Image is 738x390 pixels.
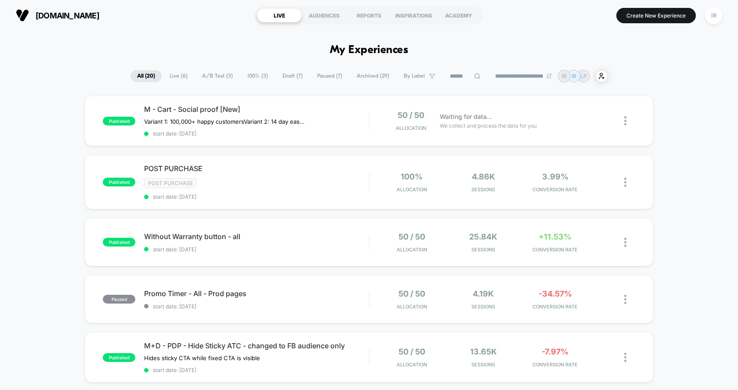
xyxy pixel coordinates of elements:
span: start date: [DATE] [144,246,369,253]
span: 4.86k [472,172,495,181]
span: +11.53% [539,232,572,241]
span: Promo Timer - All - Prod pages [144,289,369,298]
span: published [103,117,135,125]
div: REPORTS [347,8,391,22]
span: By Label [404,73,425,79]
span: 100% ( 3 ) [241,70,275,82]
span: -7.97% [542,347,568,356]
span: 50 / 50 [398,289,425,298]
span: Waiting for data... [440,112,492,122]
span: Allocation [397,186,427,193]
span: [DOMAIN_NAME] [36,11,99,20]
span: Sessions [450,361,517,368]
h1: My Experiences [330,44,409,57]
span: start date: [DATE] [144,367,369,373]
span: All ( 20 ) [130,70,162,82]
div: IR [705,7,722,24]
span: paused [103,295,135,304]
img: Visually logo [16,9,29,22]
span: Variant 1: 100,000+ happy customersVariant 2: 14 day easy returns (paused) [144,118,307,125]
div: ACADEMY [436,8,481,22]
span: A/B Test ( 3 ) [195,70,239,82]
div: LIVE [257,8,302,22]
span: Hides sticky CTA while fixed CTA is visible [144,354,260,361]
span: Allocation [397,304,427,310]
span: Allocation [397,361,427,368]
span: -34.57% [539,289,572,298]
span: 13.65k [470,347,497,356]
div: INSPIRATIONS [391,8,436,22]
p: LP [580,73,587,79]
span: published [103,238,135,247]
p: IR [562,73,567,79]
span: 4.19k [473,289,494,298]
span: 50 / 50 [398,232,425,241]
img: close [624,116,626,125]
span: Live ( 6 ) [163,70,194,82]
span: 50 / 50 [398,111,424,120]
span: Paused ( 7 ) [311,70,349,82]
span: Archived ( 29 ) [350,70,396,82]
img: close [624,238,626,247]
span: Sessions [450,304,517,310]
div: AUDIENCES [302,8,347,22]
button: IR [702,7,725,25]
span: start date: [DATE] [144,303,369,310]
span: We collect and process the data for you [440,122,537,130]
span: published [103,353,135,362]
span: CONVERSION RATE [521,247,589,253]
span: Without Warranty button - all [144,232,369,241]
span: start date: [DATE] [144,130,369,137]
span: M+D - PDP - Hide Sticky ATC - changed to FB audience only [144,341,369,350]
span: Draft ( 7 ) [276,70,309,82]
span: POST PURCHASE [144,164,369,173]
span: Post Purchase [144,178,197,188]
img: end [546,73,552,79]
span: 100% [401,172,423,181]
span: Sessions [450,247,517,253]
span: 3.99% [542,172,568,181]
span: Sessions [450,186,517,193]
span: CONVERSION RATE [521,361,589,368]
p: IR [572,73,576,79]
span: M - Cart - Social proof [New] [144,105,369,114]
span: published [103,178,135,186]
span: CONVERSION RATE [521,304,589,310]
span: 25.84k [469,232,497,241]
img: close [624,178,626,187]
button: [DOMAIN_NAME] [13,8,102,22]
span: Allocation [397,247,427,253]
span: Allocation [396,125,426,131]
span: start date: [DATE] [144,193,369,200]
span: 50 / 50 [398,347,425,356]
img: close [624,353,626,362]
button: Create New Experience [616,8,696,23]
img: close [624,295,626,304]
